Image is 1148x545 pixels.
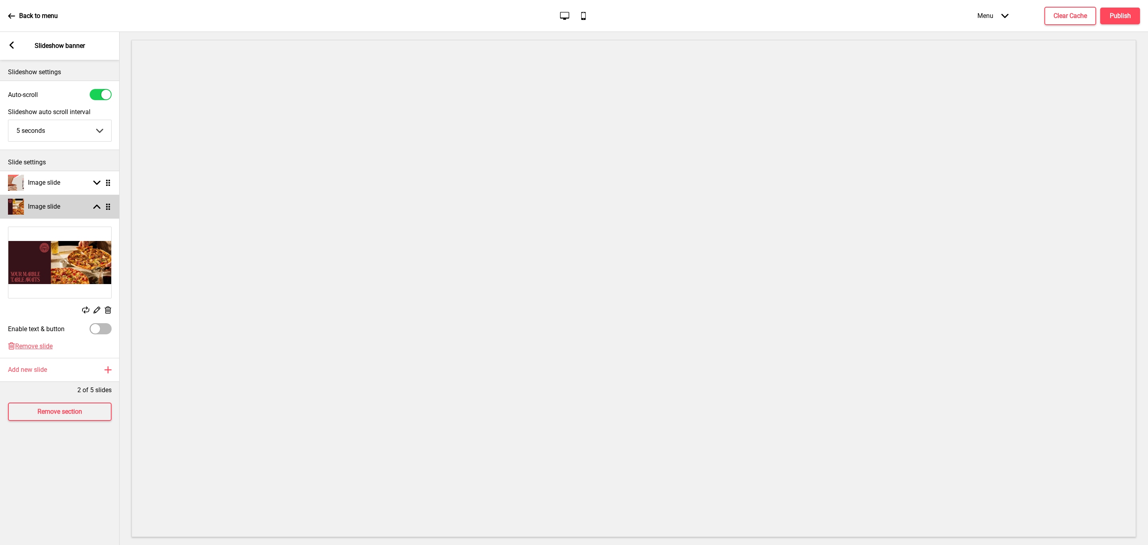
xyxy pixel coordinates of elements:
label: Enable text & button [8,325,65,333]
button: Clear Cache [1044,7,1096,25]
button: Publish [1100,8,1140,24]
h4: Image slide [28,202,60,211]
img: Image [8,227,111,298]
p: 2 of 5 slides [77,386,112,395]
a: Back to menu [8,5,58,27]
p: Slide settings [8,158,112,167]
p: Slideshow banner [35,41,85,50]
label: Slideshow auto scroll interval [8,108,112,116]
p: Back to menu [19,12,58,20]
h4: Remove section [37,407,82,416]
h4: Clear Cache [1054,12,1087,20]
h4: Add new slide [8,365,47,374]
label: Auto-scroll [8,91,38,99]
div: Menu [969,4,1016,28]
h4: Image slide [28,178,60,187]
button: Remove section [8,403,112,421]
h4: Publish [1110,12,1131,20]
p: Slideshow settings [8,68,112,77]
span: Remove slide [15,342,53,350]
